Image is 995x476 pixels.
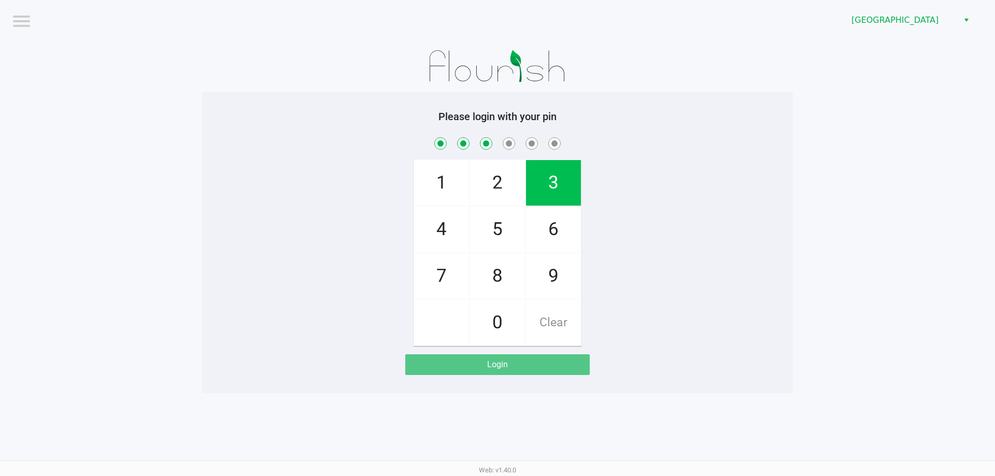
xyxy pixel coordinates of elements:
[470,300,525,345] span: 0
[470,253,525,299] span: 8
[414,207,469,252] span: 4
[959,11,974,30] button: Select
[526,253,581,299] span: 9
[210,110,785,123] h5: Please login with your pin
[851,14,953,26] span: [GEOGRAPHIC_DATA]
[470,207,525,252] span: 5
[526,300,581,345] span: Clear
[526,207,581,252] span: 6
[479,466,516,474] span: Web: v1.40.0
[414,253,469,299] span: 7
[470,160,525,206] span: 2
[526,160,581,206] span: 3
[414,160,469,206] span: 1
